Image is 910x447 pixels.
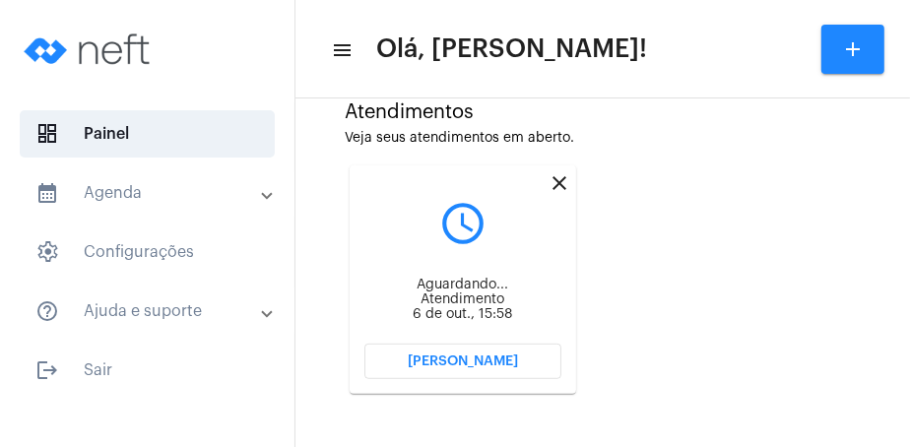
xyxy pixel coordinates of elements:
[20,110,275,158] span: Painel
[364,344,561,379] button: [PERSON_NAME]
[364,199,561,248] mat-icon: query_builder
[35,122,59,146] span: sidenav icon
[12,169,294,217] mat-expansion-panel-header: sidenav iconAgenda
[12,287,294,335] mat-expansion-panel-header: sidenav iconAjuda e suporte
[16,10,163,89] img: logo-neft-novo-2.png
[408,354,518,368] span: [PERSON_NAME]
[35,358,59,382] mat-icon: sidenav icon
[35,240,59,264] span: sidenav icon
[376,33,647,65] span: Olá, [PERSON_NAME]!
[35,181,59,205] mat-icon: sidenav icon
[20,347,275,394] span: Sair
[345,101,861,123] div: Atendimentos
[35,181,263,205] mat-panel-title: Agenda
[364,307,561,322] div: 6 de out., 15:58
[35,299,59,323] mat-icon: sidenav icon
[548,171,571,195] mat-icon: close
[20,228,275,276] span: Configurações
[331,38,351,62] mat-icon: sidenav icon
[364,292,561,307] div: Atendimento
[35,299,263,323] mat-panel-title: Ajuda e suporte
[345,131,861,146] div: Veja seus atendimentos em aberto.
[841,37,865,61] mat-icon: add
[364,278,561,292] div: Aguardando...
